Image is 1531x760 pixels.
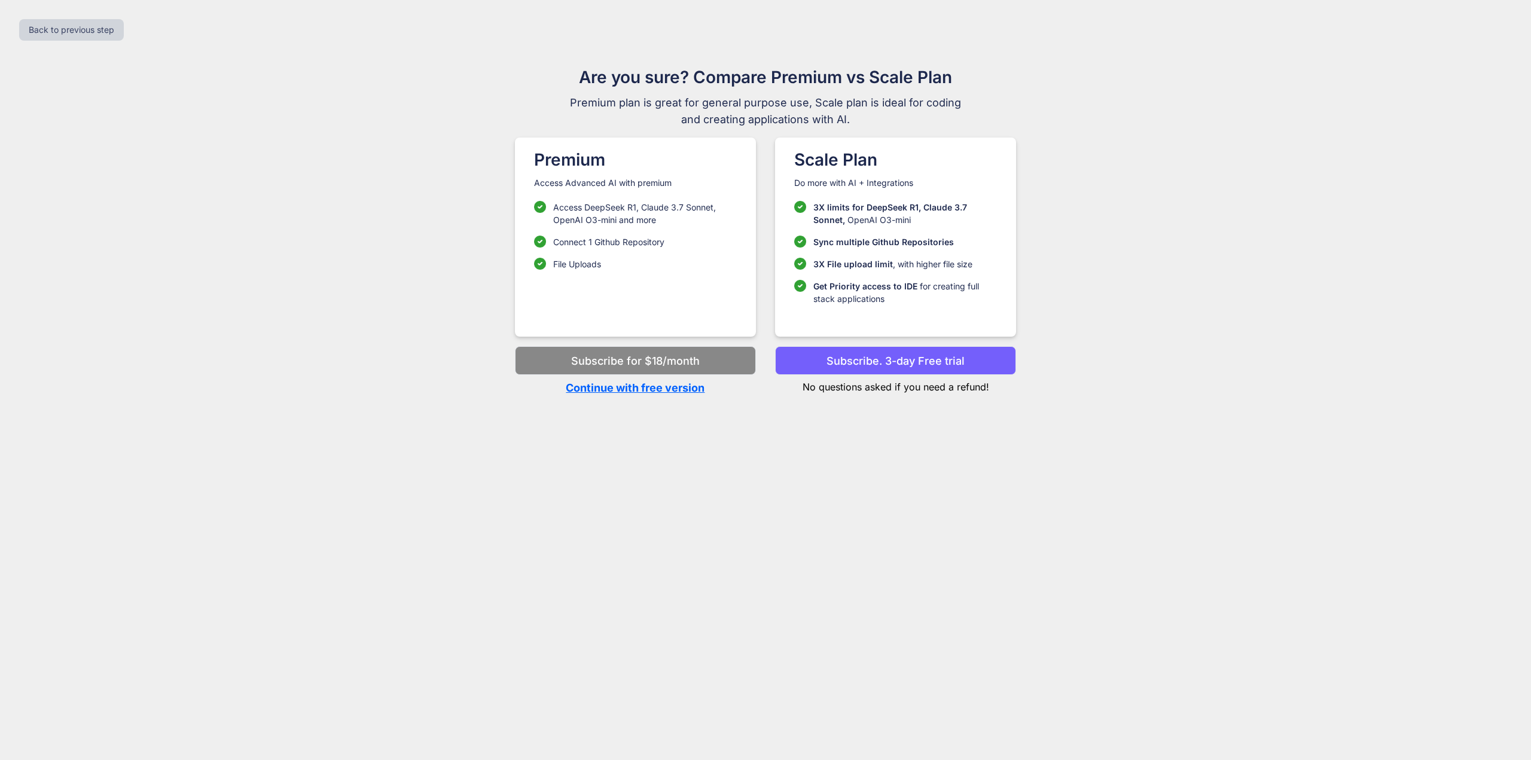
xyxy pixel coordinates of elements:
[553,236,664,248] p: Connect 1 Github Repository
[794,258,806,270] img: checklist
[571,353,700,369] p: Subscribe for $18/month
[534,201,546,213] img: checklist
[553,258,601,270] p: File Uploads
[534,177,737,189] p: Access Advanced AI with premium
[794,236,806,248] img: checklist
[515,380,756,396] p: Continue with free version
[775,375,1016,394] p: No questions asked if you need a refund!
[813,259,893,269] span: 3X File upload limit
[794,280,806,292] img: checklist
[565,65,966,90] h1: Are you sure? Compare Premium vs Scale Plan
[534,147,737,172] h1: Premium
[775,346,1016,375] button: Subscribe. 3-day Free trial
[794,201,806,213] img: checklist
[813,258,972,270] p: , with higher file size
[515,346,756,375] button: Subscribe for $18/month
[565,94,966,128] span: Premium plan is great for general purpose use, Scale plan is ideal for coding and creating applic...
[827,353,965,369] p: Subscribe. 3-day Free trial
[813,202,967,225] span: 3X limits for DeepSeek R1, Claude 3.7 Sonnet,
[813,236,954,248] p: Sync multiple Github Repositories
[813,281,917,291] span: Get Priority access to IDE
[553,201,737,226] p: Access DeepSeek R1, Claude 3.7 Sonnet, OpenAI O3-mini and more
[794,177,997,189] p: Do more with AI + Integrations
[534,236,546,248] img: checklist
[813,201,997,226] p: OpenAI O3-mini
[794,147,997,172] h1: Scale Plan
[813,280,997,305] p: for creating full stack applications
[534,258,546,270] img: checklist
[19,19,124,41] button: Back to previous step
